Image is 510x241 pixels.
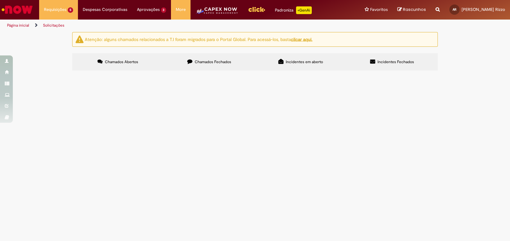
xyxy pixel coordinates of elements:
[370,6,388,13] span: Favoritos
[5,20,335,31] ul: Trilhas de página
[291,36,312,42] a: clicar aqui.
[378,59,414,64] span: Incidentes Fechados
[43,23,64,28] a: Solicitações
[195,6,238,19] img: CapexLogo5.png
[248,4,265,14] img: click_logo_yellow_360x200.png
[286,59,323,64] span: Incidentes em aberto
[137,6,160,13] span: Aprovações
[105,59,138,64] span: Chamados Abertos
[161,7,166,13] span: 3
[403,6,426,12] span: Rascunhos
[453,7,456,12] span: AR
[44,6,66,13] span: Requisições
[296,6,312,14] p: +GenAi
[275,6,312,14] div: Padroniza
[176,6,186,13] span: More
[83,6,127,13] span: Despesas Corporativas
[7,23,29,28] a: Página inicial
[68,7,73,13] span: 5
[195,59,231,64] span: Chamados Fechados
[1,3,34,16] img: ServiceNow
[85,36,312,42] ng-bind-html: Atenção: alguns chamados relacionados a T.I foram migrados para o Portal Global. Para acessá-los,...
[397,7,426,13] a: Rascunhos
[462,7,505,12] span: [PERSON_NAME] Rizzo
